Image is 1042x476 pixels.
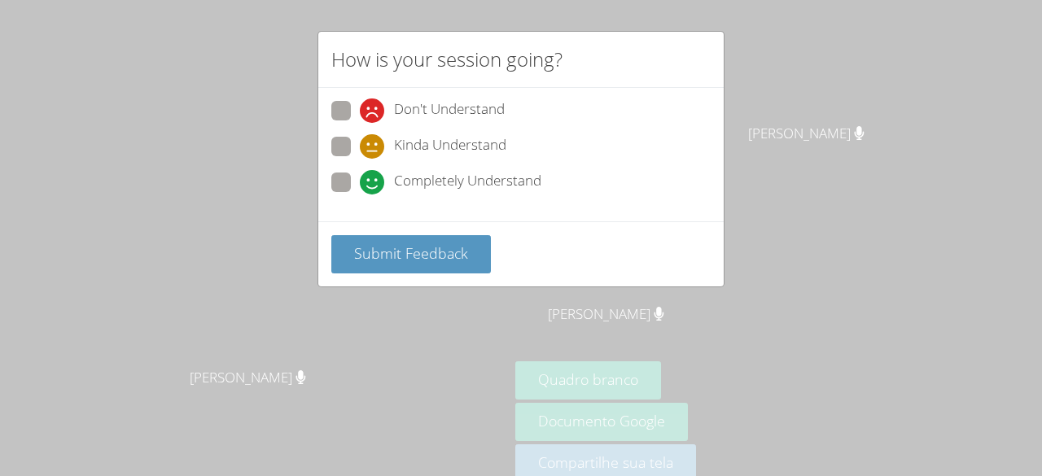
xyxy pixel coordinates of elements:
[394,134,506,159] span: Kinda Understand
[394,170,541,194] span: Completely Understand
[394,98,505,123] span: Don't Understand
[354,243,468,263] span: Submit Feedback
[331,235,491,273] button: Submit Feedback
[331,45,563,74] h2: How is your session going?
